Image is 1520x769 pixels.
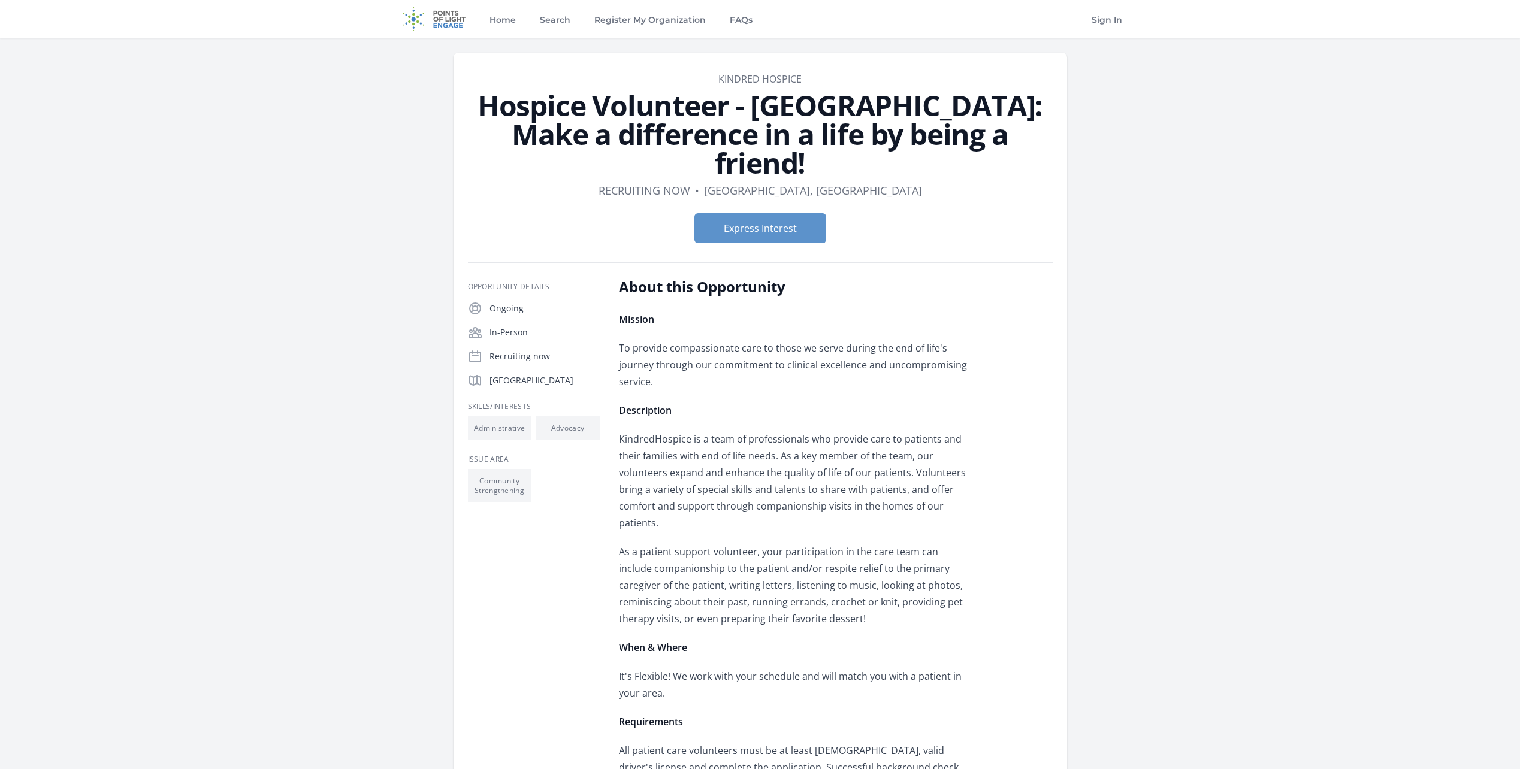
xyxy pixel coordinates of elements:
strong: Description [619,404,672,417]
p: It's Flexible! We work with your schedule and will match you with a patient in your area. [619,668,969,701]
p: To provide compassionate care to those we serve during the end of life's journey through our comm... [619,340,969,390]
p: As a patient support volunteer, your participation in the care team can include companionship to ... [619,543,969,627]
li: Community Strengthening [468,469,531,502]
p: In-Person [489,326,600,338]
h3: Issue area [468,455,600,464]
li: Advocacy [536,416,600,440]
h2: About this Opportunity [619,277,969,296]
button: Express Interest [694,213,826,243]
li: Administrative [468,416,531,440]
h3: Opportunity Details [468,282,600,292]
p: KindredHospice is a team of professionals who provide care to patients and their families with en... [619,431,969,531]
p: Recruiting now [489,350,600,362]
strong: Mission [619,313,654,326]
h3: Skills/Interests [468,402,600,411]
dd: [GEOGRAPHIC_DATA], [GEOGRAPHIC_DATA] [704,182,922,199]
h1: Hospice Volunteer - [GEOGRAPHIC_DATA]: Make a difference in a life by being a friend! [468,91,1053,177]
strong: Requirements [619,715,683,728]
p: [GEOGRAPHIC_DATA] [489,374,600,386]
strong: When & Where [619,641,687,654]
dd: Recruiting now [599,182,690,199]
p: Ongoing [489,302,600,314]
a: Kindred Hospice [718,72,802,86]
div: • [695,182,699,199]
